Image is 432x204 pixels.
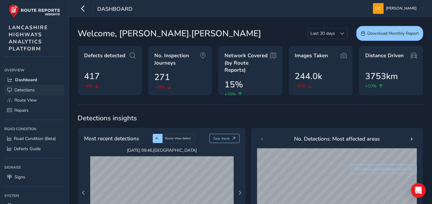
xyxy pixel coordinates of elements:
[4,191,64,200] div: System
[224,52,270,74] span: Network Covered (by Route Reports)
[4,163,64,172] div: Signage
[14,87,35,93] span: Detections
[9,4,60,18] img: rr logo
[14,146,41,152] span: Defects Guide
[165,136,191,141] span: Route View defect
[351,165,417,174] button: See difference for same period
[154,52,200,66] span: No. Inspection Journeys
[236,189,244,197] button: Next Page
[209,134,240,143] button: See more
[4,134,64,144] a: Road Condition (Beta)
[14,107,29,113] span: Repairs
[15,77,37,83] span: Dashboard
[78,27,261,40] span: Welcome, [PERSON_NAME].[PERSON_NAME]
[4,105,64,115] a: Repairs
[295,83,306,89] span: -15%
[224,91,236,98] span: +16%
[373,3,384,14] img: diamond-layout
[84,70,100,83] span: 417
[365,52,404,59] span: Distance Driven
[308,28,337,38] span: Last 30 days
[14,136,56,142] span: Road Condition (Beta)
[386,3,417,14] span: [PERSON_NAME]
[4,85,64,95] a: Detections
[84,83,92,89] span: -4%
[373,3,419,14] button: [PERSON_NAME]
[367,30,419,36] span: Download Monthly Report
[4,75,64,85] a: Dashboard
[84,134,139,142] span: Most recent detections
[411,183,426,198] div: Open Intercom Messenger
[356,26,423,41] button: Download Monthly Report
[213,136,230,141] span: See more
[84,52,125,59] span: Defects detected
[97,5,132,14] span: Dashboard
[79,189,88,197] button: Previous Page
[163,134,196,143] div: Route View defect
[365,83,377,89] span: +10%
[4,66,64,75] div: Overview
[4,124,64,134] div: Road Condition
[78,114,423,123] span: Detections insights
[4,144,64,154] a: Defects Guide
[224,78,243,91] span: 15%
[153,134,163,143] div: AI
[295,52,328,59] span: Images Taken
[154,71,170,84] span: 271
[154,84,165,90] span: -18%
[355,167,407,172] span: See difference for same period
[365,70,398,83] span: 3753km
[90,147,234,153] span: [DATE] 09:46 , [GEOGRAPHIC_DATA]
[14,97,37,103] span: Route View
[14,174,25,180] span: Signs
[295,70,322,83] span: 244.0k
[9,24,48,52] span: LANCASHIRE HIGHWAYS ANALYTICS PLATFORM
[4,172,64,182] a: Signs
[294,135,380,143] span: No. Detections: Most affected areas
[155,136,158,141] span: AI
[4,95,64,105] a: Route View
